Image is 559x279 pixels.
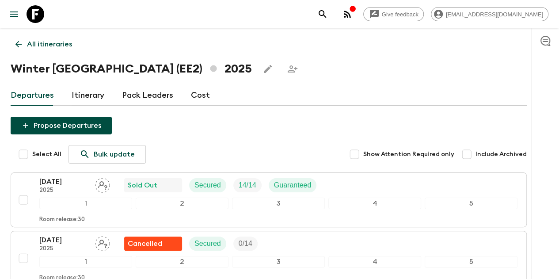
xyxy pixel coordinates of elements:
p: [DATE] [39,235,88,245]
div: Trip Fill [233,178,262,192]
div: 3 [232,256,325,268]
a: Itinerary [72,85,104,106]
p: Guaranteed [274,180,312,191]
p: Room release: 30 [39,216,85,223]
button: Propose Departures [11,117,112,134]
div: 4 [328,198,421,209]
h1: Winter [GEOGRAPHIC_DATA] (EE2) 2025 [11,60,252,78]
span: Select All [32,150,61,159]
div: [EMAIL_ADDRESS][DOMAIN_NAME] [431,7,548,21]
a: Bulk update [68,145,146,164]
p: 0 / 14 [239,238,252,249]
div: 3 [232,198,325,209]
a: All itineraries [11,35,77,53]
a: Departures [11,85,54,106]
p: Sold Out [128,180,157,191]
a: Cost [191,85,210,106]
p: All itineraries [27,39,72,50]
p: [DATE] [39,176,88,187]
p: Secured [194,180,221,191]
p: 14 / 14 [239,180,256,191]
button: [DATE]2025Assign pack leaderSold OutSecuredTrip FillGuaranteed12345Room release:30 [11,172,527,227]
span: Give feedback [377,11,423,18]
div: 4 [328,256,421,268]
div: Trip Fill [233,237,258,251]
p: Bulk update [94,149,135,160]
div: 5 [425,256,517,268]
div: 2 [136,198,228,209]
span: Show Attention Required only [363,150,454,159]
span: Share this itinerary [284,60,301,78]
div: Secured [189,178,226,192]
div: 2 [136,256,228,268]
div: 1 [39,256,132,268]
div: 5 [425,198,517,209]
span: Assign pack leader [95,239,110,246]
a: Pack Leaders [122,85,173,106]
button: Edit this itinerary [259,60,277,78]
a: Give feedback [363,7,424,21]
button: menu [5,5,23,23]
span: [EMAIL_ADDRESS][DOMAIN_NAME] [441,11,548,18]
p: 2025 [39,187,88,194]
p: Secured [194,238,221,249]
p: Cancelled [128,238,162,249]
span: Include Archived [475,150,527,159]
div: 1 [39,198,132,209]
button: search adventures [314,5,331,23]
div: Secured [189,237,226,251]
div: Flash Pack cancellation [124,237,182,251]
span: Assign pack leader [95,180,110,187]
p: 2025 [39,245,88,252]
